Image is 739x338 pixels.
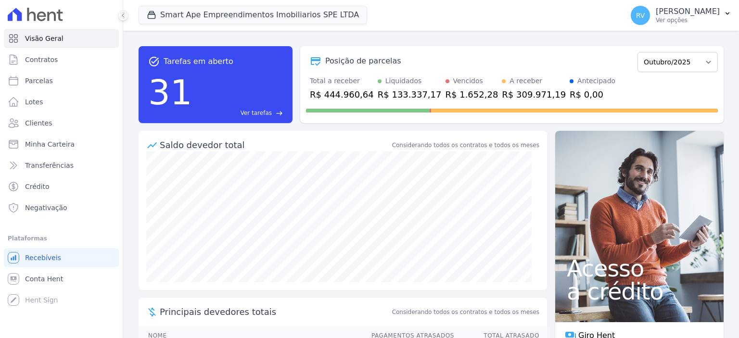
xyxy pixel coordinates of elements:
[276,110,283,117] span: east
[25,118,52,128] span: Clientes
[25,253,61,263] span: Recebíveis
[164,56,233,67] span: Tarefas em aberto
[4,92,119,112] a: Lotes
[4,71,119,90] a: Parcelas
[310,76,374,86] div: Total a receber
[8,233,115,244] div: Plataformas
[25,34,64,43] span: Visão Geral
[4,198,119,217] a: Negativação
[25,203,67,213] span: Negativação
[392,308,539,316] span: Considerando todos os contratos e todos os meses
[25,274,63,284] span: Conta Hent
[656,7,720,16] p: [PERSON_NAME]
[656,16,720,24] p: Ver opções
[453,76,483,86] div: Vencidos
[139,6,367,24] button: Smart Ape Empreendimentos Imobiliarios SPE LTDA
[4,177,119,196] a: Crédito
[25,97,43,107] span: Lotes
[196,109,283,117] a: Ver tarefas east
[25,182,50,191] span: Crédito
[25,55,58,64] span: Contratos
[577,76,615,86] div: Antecipado
[4,248,119,267] a: Recebíveis
[4,113,119,133] a: Clientes
[160,305,390,318] span: Principais devedores totais
[378,88,442,101] div: R$ 133.337,17
[4,269,119,288] a: Conta Hent
[502,88,566,101] div: R$ 309.971,19
[4,156,119,175] a: Transferências
[636,12,645,19] span: RV
[25,76,53,86] span: Parcelas
[25,139,75,149] span: Minha Carteira
[310,88,374,101] div: R$ 444.960,64
[160,138,390,151] div: Saldo devedor total
[241,109,272,117] span: Ver tarefas
[4,29,119,48] a: Visão Geral
[25,161,74,170] span: Transferências
[4,135,119,154] a: Minha Carteira
[148,56,160,67] span: task_alt
[510,76,542,86] div: A receber
[385,76,422,86] div: Liquidados
[325,55,401,67] div: Posição de parcelas
[4,50,119,69] a: Contratos
[567,280,712,303] span: a crédito
[570,88,615,101] div: R$ 0,00
[623,2,739,29] button: RV [PERSON_NAME] Ver opções
[392,141,539,150] div: Considerando todos os contratos e todos os meses
[148,67,192,117] div: 31
[446,88,498,101] div: R$ 1.652,28
[567,257,712,280] span: Acesso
